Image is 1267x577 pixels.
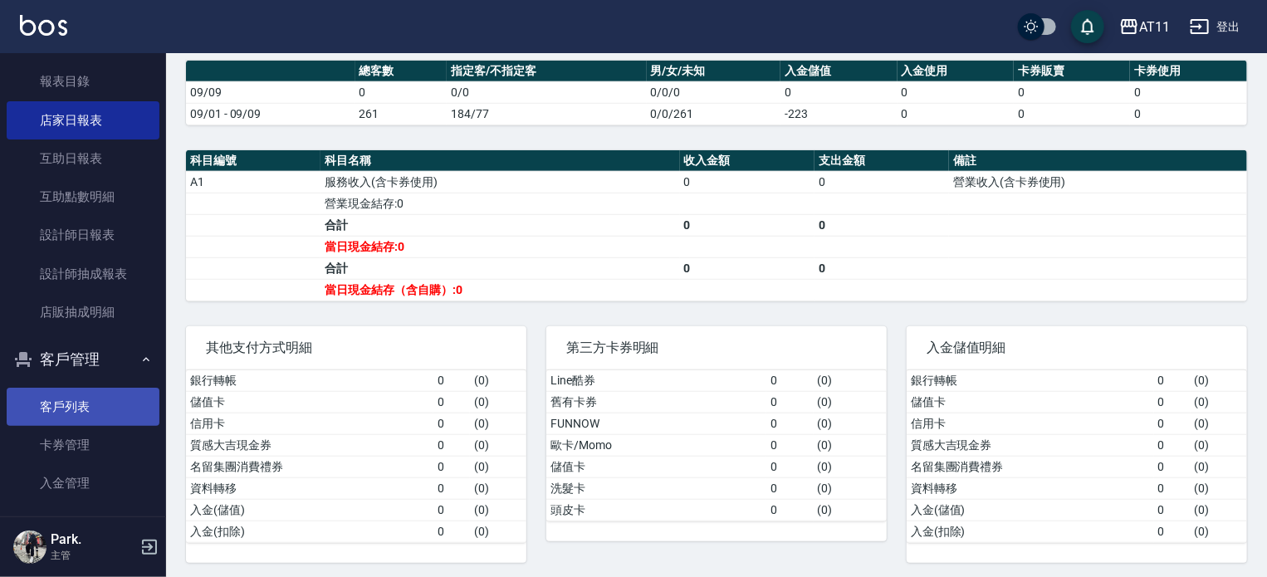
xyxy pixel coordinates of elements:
td: 入金(扣除) [186,521,433,542]
table: a dense table [186,61,1247,125]
td: 09/09 [186,81,355,103]
button: 登出 [1183,12,1247,42]
td: 資料轉移 [186,477,433,499]
th: 入金儲值 [780,61,897,82]
td: -223 [780,103,897,125]
td: ( 0 ) [814,434,887,456]
td: 儲值卡 [546,456,766,477]
a: 卡券管理 [7,426,159,464]
img: Logo [20,15,67,36]
td: 0 [814,214,949,236]
td: 0 [814,257,949,279]
th: 支出金額 [814,150,949,172]
th: 卡券販賣 [1014,61,1130,82]
td: 0 [1130,103,1247,125]
td: ( 0 ) [1191,413,1247,434]
td: 0 [680,171,814,193]
button: AT11 [1113,10,1176,44]
td: 0 [766,477,814,499]
td: 0 [1014,103,1130,125]
td: ( 0 ) [814,456,887,477]
td: ( 0 ) [1191,370,1247,392]
td: 0 [1154,456,1191,477]
td: ( 0 ) [470,413,526,434]
th: 男/女/未知 [647,61,781,82]
td: ( 0 ) [1191,391,1247,413]
td: 184/77 [447,103,646,125]
td: FUNNOW [546,413,766,434]
td: 0 [766,391,814,413]
td: 0 [1154,434,1191,456]
td: 0 [1154,499,1191,521]
th: 收入金額 [680,150,814,172]
th: 科目編號 [186,150,320,172]
td: 0/0/261 [647,103,781,125]
td: 歐卡/Momo [546,434,766,456]
td: ( 0 ) [470,456,526,477]
span: 第三方卡券明細 [566,340,867,356]
td: 0 [433,477,470,499]
td: ( 0 ) [814,477,887,499]
td: 261 [355,103,448,125]
td: 0 [1154,370,1191,392]
td: 0 [1154,477,1191,499]
h5: Park. [51,531,135,548]
td: 合計 [320,214,679,236]
td: 0 [898,81,1014,103]
p: 主管 [51,548,135,563]
td: 0 [766,434,814,456]
img: Person [13,531,46,564]
td: ( 0 ) [814,499,887,521]
td: 0 [1014,81,1130,103]
td: 0/0 [447,81,646,103]
td: 名留集團消費禮券 [907,456,1154,477]
table: a dense table [186,370,526,543]
td: 0 [780,81,897,103]
a: 客戶列表 [7,388,159,426]
td: 0 [766,370,814,392]
td: ( 0 ) [1191,521,1247,542]
td: 當日現金結存（含自購）:0 [320,279,679,301]
td: ( 0 ) [1191,499,1247,521]
td: 0 [433,456,470,477]
td: 0 [433,391,470,413]
th: 卡券使用 [1130,61,1247,82]
td: 0 [433,521,470,542]
td: Line酷券 [546,370,766,392]
td: 0 [680,257,814,279]
td: A1 [186,171,320,193]
td: 質感大吉現金券 [907,434,1154,456]
div: AT11 [1139,17,1170,37]
td: 09/01 - 09/09 [186,103,355,125]
td: 儲值卡 [907,391,1154,413]
td: ( 0 ) [470,477,526,499]
td: 銀行轉帳 [186,370,433,392]
button: 客戶管理 [7,338,159,381]
span: 其他支付方式明細 [206,340,506,356]
td: ( 0 ) [470,521,526,542]
table: a dense table [186,150,1247,301]
th: 備註 [949,150,1247,172]
table: a dense table [907,370,1247,543]
table: a dense table [546,370,887,521]
td: 入金(扣除) [907,521,1154,542]
td: ( 0 ) [1191,434,1247,456]
a: 報表目錄 [7,62,159,100]
td: 頭皮卡 [546,499,766,521]
td: 0 [814,171,949,193]
td: 名留集團消費禮券 [186,456,433,477]
td: 信用卡 [186,413,433,434]
button: save [1071,10,1104,43]
td: ( 0 ) [1191,456,1247,477]
td: ( 0 ) [470,391,526,413]
td: 0 [766,499,814,521]
th: 科目名稱 [320,150,679,172]
td: 0 [766,456,814,477]
td: 銀行轉帳 [907,370,1154,392]
td: 0 [1154,413,1191,434]
td: 0 [433,370,470,392]
a: 設計師日報表 [7,216,159,254]
a: 店販抽成明細 [7,293,159,331]
td: ( 0 ) [470,434,526,456]
td: 營業現金結存:0 [320,193,679,214]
